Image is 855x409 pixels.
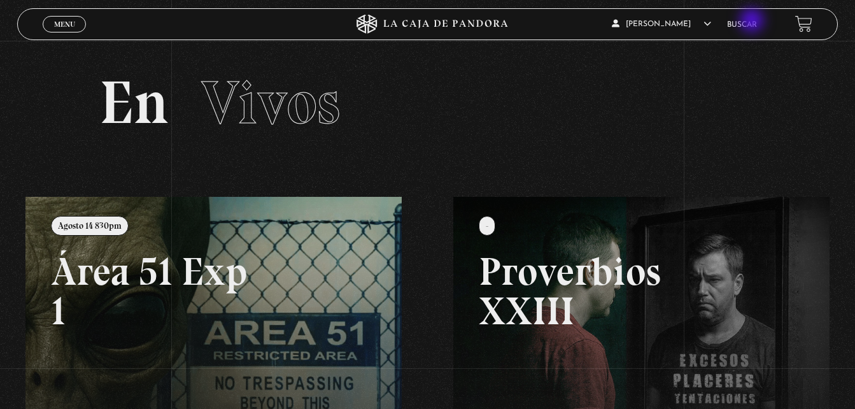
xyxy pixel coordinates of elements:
a: View your shopping cart [795,15,812,32]
span: Menu [54,20,75,28]
a: Buscar [727,21,757,29]
span: Vivos [201,66,340,139]
h2: En [99,73,756,133]
span: Cerrar [50,31,80,40]
span: [PERSON_NAME] [612,20,711,28]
